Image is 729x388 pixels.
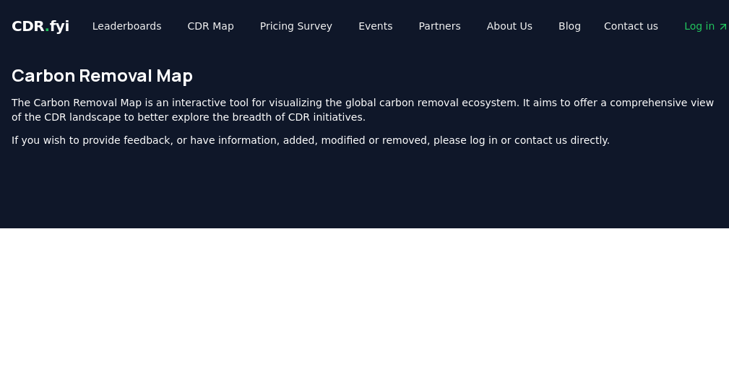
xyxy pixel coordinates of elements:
[684,19,729,33] span: Log in
[12,17,69,35] span: CDR fyi
[81,13,173,39] a: Leaderboards
[592,13,670,39] a: Contact us
[475,13,544,39] a: About Us
[45,17,50,35] span: .
[12,95,717,124] p: The Carbon Removal Map is an interactive tool for visualizing the global carbon removal ecosystem...
[347,13,404,39] a: Events
[407,13,473,39] a: Partners
[547,13,592,39] a: Blog
[176,13,246,39] a: CDR Map
[12,133,717,147] p: If you wish to provide feedback, or have information, added, modified or removed, please log in o...
[12,16,69,36] a: CDR.fyi
[12,64,717,87] h1: Carbon Removal Map
[249,13,344,39] a: Pricing Survey
[81,13,592,39] nav: Main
